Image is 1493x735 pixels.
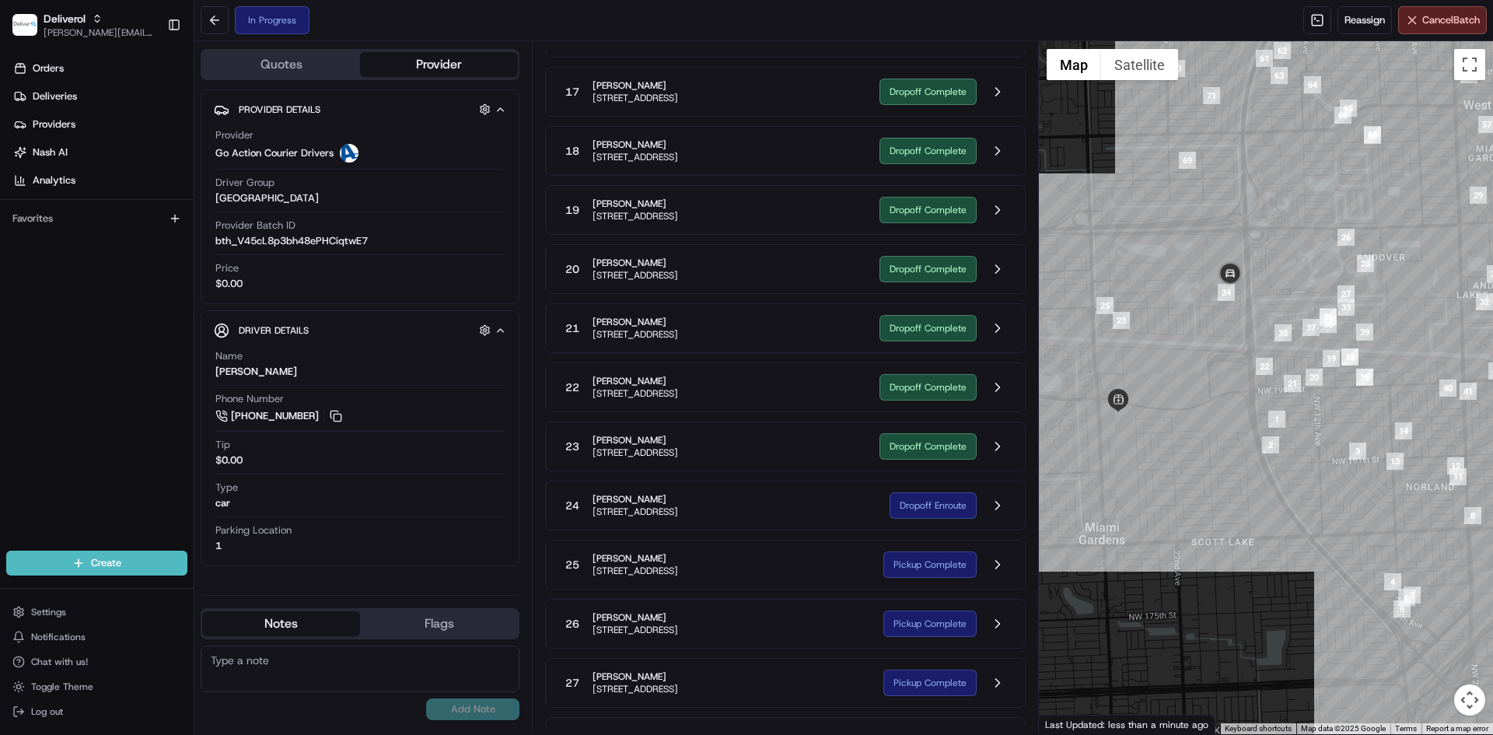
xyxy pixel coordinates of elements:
img: Deliverol [12,14,37,36]
div: 11 [1449,468,1467,485]
div: Last Updated: less than a minute ago [1039,715,1215,734]
a: Providers [6,112,194,137]
div: 23 [1113,312,1130,329]
div: 6 [1398,589,1415,606]
span: [PERSON_NAME] [593,138,678,151]
span: Reassign [1344,13,1385,27]
a: Orders [6,56,194,81]
img: Nash [16,16,47,47]
div: 26 [1337,229,1355,246]
button: Provider Details [214,96,506,122]
span: Chat with us! [31,656,88,668]
a: Deliveries [6,84,194,109]
div: 58 [1460,66,1477,83]
div: 38 [1274,324,1292,341]
div: [PERSON_NAME] [215,365,297,379]
span: Provider Batch ID [215,219,295,233]
button: Reassign [1337,6,1392,34]
button: Deliverol [44,11,86,26]
span: [STREET_ADDRESS] [593,565,678,577]
button: Create [6,551,187,576]
a: Analytics [6,168,194,193]
span: [PERSON_NAME] [593,670,678,683]
div: 4 [1384,573,1401,590]
button: Provider [360,52,518,77]
div: 21 [1284,375,1301,392]
div: 1 [1268,411,1285,428]
div: 71 [1203,87,1220,104]
button: Toggle Theme [6,676,187,698]
span: Pylon [155,264,188,275]
span: [STREET_ADDRESS] [593,328,678,341]
span: 22 [565,380,579,395]
div: 68 [1364,126,1381,143]
span: 21 [565,320,579,336]
span: [PHONE_NUMBER] [231,409,319,423]
button: Chat with us! [6,651,187,673]
span: 20 [565,261,579,277]
a: [PHONE_NUMBER] [215,408,344,425]
div: 61 [1256,50,1273,67]
div: 29 [1470,187,1487,204]
span: Orders [33,61,64,75]
div: Favorites [6,206,187,231]
div: 28 [1357,255,1374,272]
div: 7 [1404,586,1421,604]
span: [PERSON_NAME] [593,375,678,387]
span: Driver Details [239,324,309,337]
img: ActionCourier.png [340,144,358,163]
button: Driver Details [214,317,506,343]
span: 18 [565,143,579,159]
div: 36 [1320,316,1337,333]
span: [PERSON_NAME] [593,611,678,624]
span: Name [215,349,243,363]
span: API Documentation [147,226,250,241]
a: Terms (opens in new tab) [1395,724,1417,733]
span: Toggle Theme [31,681,93,693]
div: 12 [1447,457,1464,474]
span: [PERSON_NAME] [593,198,678,210]
span: [PERSON_NAME] [593,434,678,446]
span: [STREET_ADDRESS] [593,92,678,104]
div: 19 [1323,350,1340,367]
button: Keyboard shortcuts [1225,723,1292,734]
div: 13 [1386,453,1404,470]
button: CancelBatch [1398,6,1487,34]
span: [PERSON_NAME] [593,257,678,269]
span: [PERSON_NAME] [593,493,678,506]
span: Driver Group [215,176,274,190]
div: 35 [1320,308,1337,325]
span: [PERSON_NAME] [593,552,678,565]
button: Map camera controls [1454,684,1485,716]
div: 1 [215,539,222,553]
span: Type [215,481,238,495]
span: Create [91,556,121,570]
button: Notifications [6,626,187,648]
div: 16 [1356,369,1373,386]
span: Log out [31,705,63,718]
div: 📗 [16,227,28,240]
button: Show street map [1047,49,1101,80]
span: bth_V45cL8p3bh48ePHCiqtwE7 [215,234,368,248]
span: Tip [215,438,230,452]
div: 62 [1274,42,1291,59]
span: [STREET_ADDRESS] [593,269,678,282]
span: [STREET_ADDRESS] [593,446,678,459]
button: Toggle fullscreen view [1454,49,1485,80]
span: [PERSON_NAME] [593,79,678,92]
span: Parking Location [215,523,292,537]
span: [STREET_ADDRESS] [593,387,678,400]
span: Price [215,261,239,275]
span: Deliveries [33,89,77,103]
div: 24 [1218,284,1235,301]
span: Go Action Courier Drivers [215,146,334,160]
span: Providers [33,117,75,131]
span: Settings [31,606,66,618]
div: 37 [1302,319,1320,336]
div: 💻 [131,227,144,240]
span: Map data ©2025 Google [1301,724,1386,733]
button: Notes [202,611,360,636]
div: 27 [1337,285,1355,303]
div: 40 [1439,380,1456,397]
